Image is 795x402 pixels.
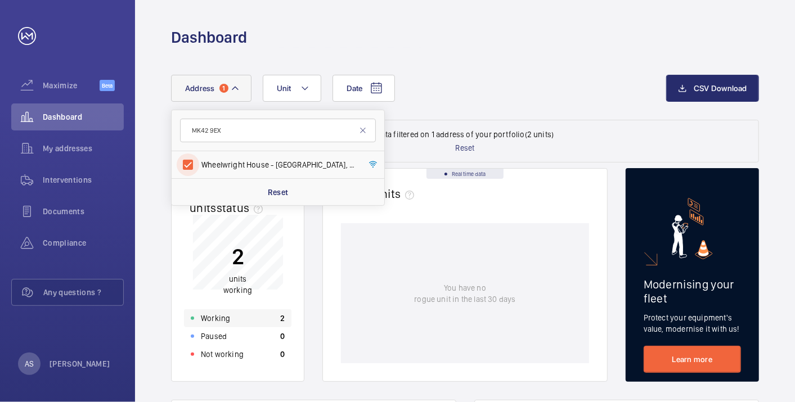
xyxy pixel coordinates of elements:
[201,313,230,324] p: Working
[268,187,289,198] p: Reset
[280,349,285,360] p: 0
[280,313,285,324] p: 2
[456,142,475,153] p: Reset
[43,80,100,91] span: Maximize
[223,274,252,296] p: units
[280,331,285,342] p: 0
[25,358,34,369] p: AS
[694,84,747,93] span: CSV Download
[43,206,124,217] span: Documents
[43,237,124,249] span: Compliance
[644,277,741,305] h2: Modernising your fleet
[414,282,515,305] p: You have no rogue unit in the last 30 days
[217,201,268,215] span: status
[100,80,115,91] span: Beta
[180,119,376,142] input: Search by address
[347,84,363,93] span: Date
[644,312,741,335] p: Protect your equipment's value, modernise it with us!
[644,346,741,373] a: Learn more
[43,174,124,186] span: Interventions
[263,75,321,102] button: Unit
[201,159,356,170] span: Wheelwright House - [GEOGRAPHIC_DATA], [GEOGRAPHIC_DATA]
[50,358,110,369] p: [PERSON_NAME]
[333,75,395,102] button: Date
[277,84,291,93] span: Unit
[223,243,252,271] p: 2
[185,84,215,93] span: Address
[219,84,228,93] span: 1
[171,27,247,48] h1: Dashboard
[672,198,713,259] img: marketing-card.svg
[426,169,504,179] div: Real time data
[201,331,227,342] p: Paused
[223,286,252,295] span: working
[43,287,123,298] span: Any questions ?
[376,129,554,140] p: Data filtered on 1 address of your portfolio (2 units)
[43,111,124,123] span: Dashboard
[666,75,759,102] button: CSV Download
[43,143,124,154] span: My addresses
[171,75,251,102] button: Address1
[374,187,419,201] span: units
[201,349,244,360] p: Not working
